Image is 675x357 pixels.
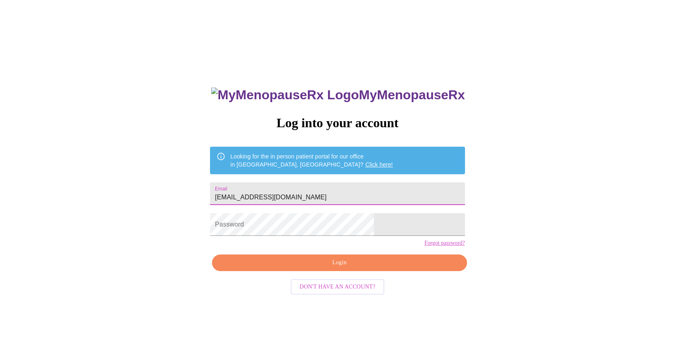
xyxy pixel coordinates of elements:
span: Don't have an account? [300,282,375,292]
a: Click here! [365,161,393,168]
button: Don't have an account? [291,279,384,295]
a: Forgot password? [424,240,465,246]
img: MyMenopauseRx Logo [211,88,359,103]
button: Login [212,254,467,271]
h3: MyMenopauseRx [211,88,465,103]
h3: Log into your account [210,115,465,130]
span: Login [221,258,457,268]
a: Don't have an account? [289,283,386,290]
div: Looking for the in person patient portal for our office in [GEOGRAPHIC_DATA], [GEOGRAPHIC_DATA]? [230,149,393,172]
